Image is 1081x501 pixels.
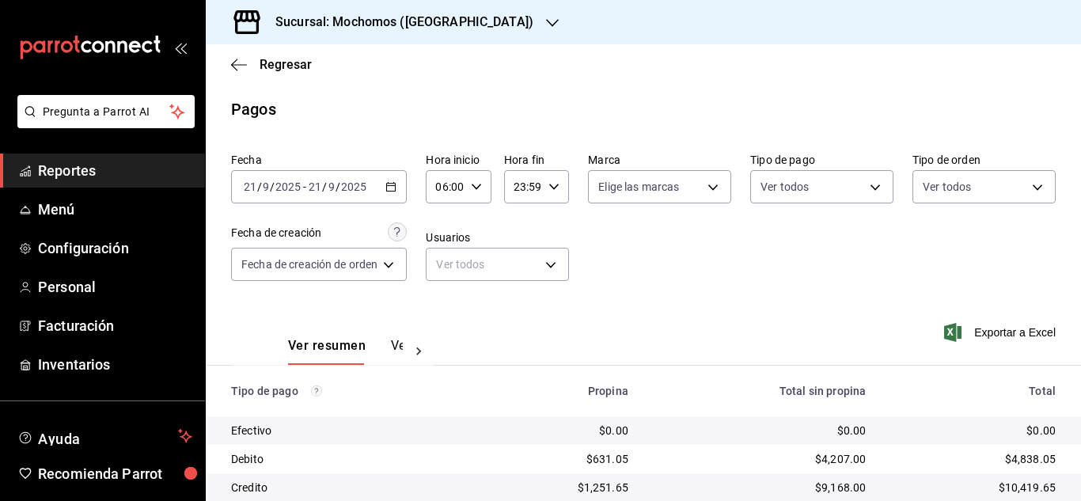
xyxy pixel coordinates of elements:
[491,451,628,467] div: $631.05
[322,180,327,193] span: /
[38,160,192,181] span: Reportes
[174,41,187,54] button: open_drawer_menu
[231,225,321,241] div: Fecha de creación
[336,180,340,193] span: /
[38,463,192,484] span: Recomienda Parrot
[11,115,195,131] a: Pregunta a Parrot AI
[491,423,628,438] div: $0.00
[231,480,466,495] div: Credito
[38,199,192,220] span: Menú
[426,232,569,243] label: Usuarios
[231,385,466,397] div: Tipo de pago
[231,451,466,467] div: Debito
[391,338,450,365] button: Ver pagos
[43,104,170,120] span: Pregunta a Parrot AI
[231,154,407,165] label: Fecha
[308,180,322,193] input: --
[328,180,336,193] input: --
[260,57,312,72] span: Regresar
[311,385,322,397] svg: Los pagos realizados con Pay y otras terminales son montos brutos.
[891,423,1056,438] div: $0.00
[426,248,569,281] div: Ver todos
[275,180,302,193] input: ----
[598,179,679,195] span: Elige las marcas
[491,385,628,397] div: Propina
[891,385,1056,397] div: Total
[654,451,866,467] div: $4,207.00
[750,154,893,165] label: Tipo de pago
[654,385,866,397] div: Total sin propina
[38,315,192,336] span: Facturación
[257,180,262,193] span: /
[588,154,731,165] label: Marca
[262,180,270,193] input: --
[654,423,866,438] div: $0.00
[426,154,491,165] label: Hora inicio
[38,276,192,298] span: Personal
[947,323,1056,342] button: Exportar a Excel
[912,154,1056,165] label: Tipo de orden
[263,13,533,32] h3: Sucursal: Mochomos ([GEOGRAPHIC_DATA])
[231,423,466,438] div: Efectivo
[288,338,403,365] div: navigation tabs
[241,256,377,272] span: Fecha de creación de orden
[504,154,569,165] label: Hora fin
[243,180,257,193] input: --
[303,180,306,193] span: -
[270,180,275,193] span: /
[891,480,1056,495] div: $10,419.65
[923,179,971,195] span: Ver todos
[340,180,367,193] input: ----
[38,237,192,259] span: Configuración
[231,97,276,121] div: Pagos
[231,57,312,72] button: Regresar
[17,95,195,128] button: Pregunta a Parrot AI
[891,451,1056,467] div: $4,838.05
[38,354,192,375] span: Inventarios
[760,179,809,195] span: Ver todos
[38,427,172,446] span: Ayuda
[288,338,366,365] button: Ver resumen
[654,480,866,495] div: $9,168.00
[491,480,628,495] div: $1,251.65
